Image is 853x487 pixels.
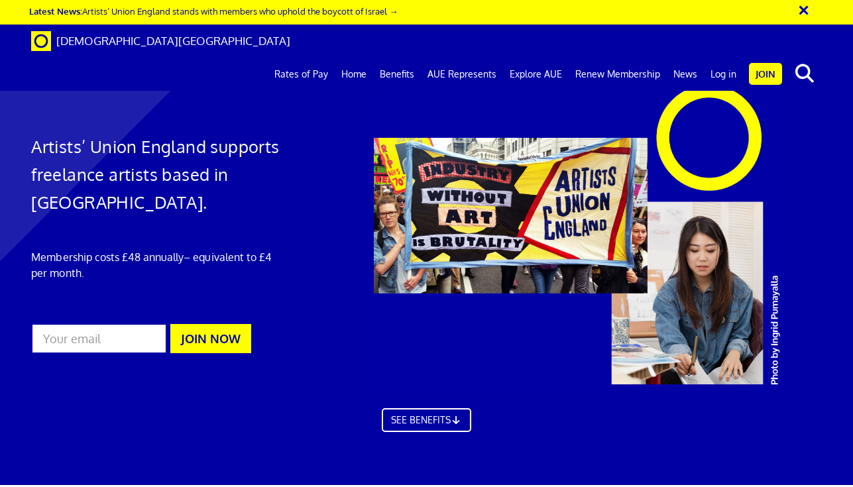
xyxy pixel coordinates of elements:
[373,58,421,91] a: Benefits
[421,58,503,91] a: AUE Represents
[704,58,743,91] a: Log in
[29,5,398,17] a: Latest News:Artists’ Union England stands with members who uphold the boycott of Israel →
[29,5,82,17] strong: Latest News:
[170,324,251,353] button: JOIN NOW
[31,323,167,354] input: Your email
[785,60,825,87] button: search
[31,133,282,216] h1: Artists’ Union England supports freelance artists based in [GEOGRAPHIC_DATA].
[667,58,704,91] a: News
[56,34,290,48] span: [DEMOGRAPHIC_DATA][GEOGRAPHIC_DATA]
[382,408,472,432] a: SEE BENEFITS
[503,58,569,91] a: Explore AUE
[569,58,667,91] a: Renew Membership
[749,63,782,85] a: Join
[31,249,282,281] p: Membership costs £48 annually – equivalent to £4 per month.
[21,25,300,58] a: Brand [DEMOGRAPHIC_DATA][GEOGRAPHIC_DATA]
[268,58,335,91] a: Rates of Pay
[335,58,373,91] a: Home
